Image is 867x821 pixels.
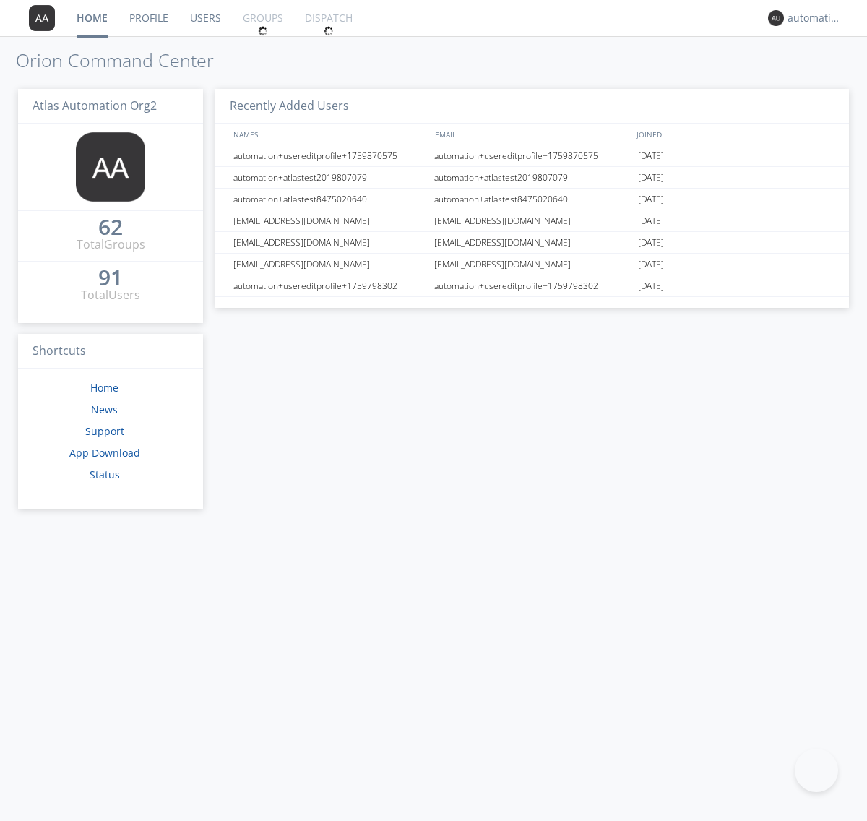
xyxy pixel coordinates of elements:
iframe: Toggle Customer Support [795,749,838,792]
span: [DATE] [638,254,664,275]
div: [EMAIL_ADDRESS][DOMAIN_NAME] [230,232,430,253]
a: automation+atlastest2019807079automation+atlastest2019807079[DATE] [215,167,849,189]
div: automation+usereditprofile+1759870575 [230,145,430,166]
img: 373638.png [76,132,145,202]
div: automation+usereditprofile+1759798302 [431,275,634,296]
a: Support [85,424,124,438]
span: [DATE] [638,167,664,189]
span: [DATE] [638,210,664,232]
img: spin.svg [324,26,334,36]
a: [EMAIL_ADDRESS][DOMAIN_NAME][EMAIL_ADDRESS][DOMAIN_NAME][DATE] [215,210,849,232]
div: 62 [98,220,123,234]
a: automation+usereditprofile+1759798302automation+usereditprofile+1759798302[DATE] [215,275,849,297]
img: 373638.png [29,5,55,31]
div: automation+atlastest8475020640 [431,189,634,210]
div: 91 [98,270,123,285]
div: JOINED [633,124,835,145]
div: [EMAIL_ADDRESS][DOMAIN_NAME] [431,232,634,253]
a: automation+atlastest8475020640automation+atlastest8475020640[DATE] [215,189,849,210]
div: Total Groups [77,236,145,253]
h3: Recently Added Users [215,89,849,124]
div: [EMAIL_ADDRESS][DOMAIN_NAME] [230,210,430,231]
div: Total Users [81,287,140,304]
a: App Download [69,446,140,460]
a: Home [90,381,118,395]
h3: Shortcuts [18,334,203,369]
span: [DATE] [638,232,664,254]
img: 373638.png [768,10,784,26]
a: News [91,403,118,416]
div: automation+usereditprofile+1759798302 [230,275,430,296]
a: Status [90,468,120,481]
div: [EMAIL_ADDRESS][DOMAIN_NAME] [431,210,634,231]
span: [DATE] [638,189,664,210]
div: automation+atlastest8475020640 [230,189,430,210]
span: Atlas Automation Org2 [33,98,157,113]
div: automation+atlas0009+org2 [788,11,842,25]
div: NAMES [230,124,428,145]
div: [EMAIL_ADDRESS][DOMAIN_NAME] [431,254,634,275]
div: automation+atlastest2019807079 [230,167,430,188]
a: automation+usereditprofile+1759870575automation+usereditprofile+1759870575[DATE] [215,145,849,167]
a: 62 [98,220,123,236]
a: 91 [98,270,123,287]
a: [EMAIL_ADDRESS][DOMAIN_NAME][EMAIL_ADDRESS][DOMAIN_NAME][DATE] [215,254,849,275]
div: automation+usereditprofile+1759870575 [431,145,634,166]
span: [DATE] [638,145,664,167]
div: automation+atlastest2019807079 [431,167,634,188]
a: [EMAIL_ADDRESS][DOMAIN_NAME][EMAIL_ADDRESS][DOMAIN_NAME][DATE] [215,232,849,254]
span: [DATE] [638,275,664,297]
div: EMAIL [431,124,633,145]
img: spin.svg [258,26,268,36]
div: [EMAIL_ADDRESS][DOMAIN_NAME] [230,254,430,275]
